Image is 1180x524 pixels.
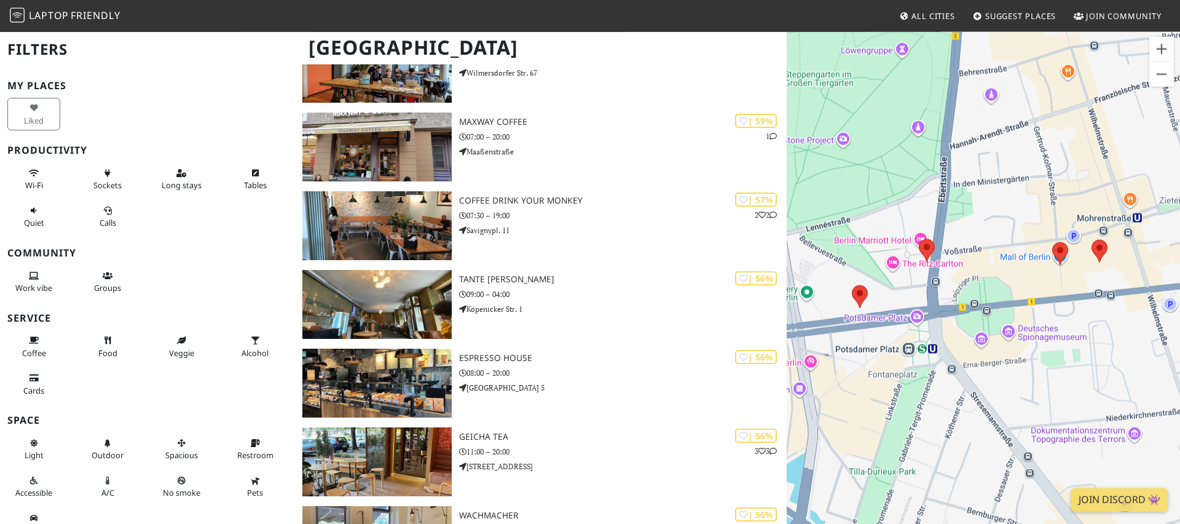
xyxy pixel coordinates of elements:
span: Stable Wi-Fi [25,180,43,191]
p: 11:00 – 20:00 [459,446,787,458]
span: Natural light [25,450,44,461]
button: Alcohol [229,330,281,363]
span: Laptop [29,9,69,22]
img: Coffee Drink Your Monkey [302,191,452,260]
h3: Coffee Drink Your Monkey [459,196,787,206]
span: Group tables [94,282,121,293]
p: 3 3 [755,445,777,457]
h3: Tante [PERSON_NAME] [459,274,787,285]
div: | 59% [735,114,777,128]
a: All Cities [894,5,960,27]
span: Accessible [15,487,52,498]
img: Espresso House [302,349,452,418]
h3: Productivity [7,145,288,156]
h3: Wachmacher [459,510,787,521]
p: [GEOGRAPHIC_DATA] 5 [459,382,787,394]
p: Köpenicker Str. 1 [459,303,787,315]
img: LaptopFriendly [10,8,25,23]
span: Restroom [237,450,273,461]
p: 07:00 – 20:00 [459,131,787,143]
span: Power sockets [93,180,122,191]
h3: Community [7,247,288,259]
button: Pets [229,470,281,503]
h3: Maxway Coffee [459,117,787,127]
p: 09:00 – 04:00 [459,288,787,300]
button: Verkleinern [1149,62,1174,87]
p: [STREET_ADDRESS] [459,461,787,472]
span: Join Community [1086,10,1162,22]
span: Long stays [162,180,202,191]
button: Work vibe [7,266,60,298]
button: Calls [81,200,134,233]
button: Accessible [7,470,60,503]
button: Coffee [7,330,60,363]
h2: Filters [7,31,288,68]
span: Credit cards [23,385,44,396]
h3: My Places [7,80,288,92]
div: | 57% [735,193,777,207]
img: Tante Emma [302,270,452,339]
span: Work-friendly tables [244,180,267,191]
button: Cards [7,368,60,400]
a: LaptopFriendly LaptopFriendly [10,6,120,27]
p: 1 [766,130,777,142]
button: Veggie [155,330,208,363]
div: | 56% [735,271,777,285]
p: 08:00 – 20:00 [459,367,787,379]
span: Suggest Places [985,10,1056,22]
a: Join Community [1069,5,1166,27]
p: Maaßenstraße [459,146,787,157]
img: Geicha Tea [302,427,452,496]
span: Air conditioned [101,487,114,498]
h3: Espresso House [459,353,787,363]
h3: Geicha Tea [459,432,787,442]
span: Video/audio calls [100,217,116,228]
p: 2 2 [755,209,777,221]
button: Light [7,433,60,466]
span: Pet friendly [247,487,263,498]
button: Vergrößern [1149,37,1174,62]
button: Sockets [81,163,134,196]
a: Tante Emma | 56% Tante [PERSON_NAME] 09:00 – 04:00 Köpenicker Str. 1 [295,270,787,339]
span: Smoke free [163,487,200,498]
button: Tables [229,163,281,196]
button: Restroom [229,433,281,466]
button: Wi-Fi [7,163,60,196]
span: Spacious [165,450,198,461]
span: Veggie [169,347,194,359]
a: Join Discord 👾 [1071,488,1168,512]
a: Espresso House | 56% Espresso House 08:00 – 20:00 [GEOGRAPHIC_DATA] 5 [295,349,787,418]
h3: Space [7,415,288,426]
button: A/C [81,470,134,503]
div: | 56% [735,429,777,443]
button: No smoke [155,470,208,503]
a: Coffee Drink Your Monkey | 57% 22 Coffee Drink Your Monkey 07:30 – 19:00 Savignypl. 11 [295,191,787,260]
span: Outdoor area [92,450,124,461]
span: Quiet [24,217,44,228]
a: Geicha Tea | 56% 33 Geicha Tea 11:00 – 20:00 [STREET_ADDRESS] [295,427,787,496]
p: 07:30 – 19:00 [459,210,787,221]
div: | 56% [735,507,777,522]
button: Spacious [155,433,208,466]
button: Quiet [7,200,60,233]
span: People working [15,282,52,293]
a: Maxway Coffee | 59% 1 Maxway Coffee 07:00 – 20:00 Maaßenstraße [295,113,787,181]
span: All Cities [911,10,955,22]
span: Alcohol [242,347,269,359]
h3: Service [7,312,288,324]
span: Coffee [22,347,46,359]
img: Maxway Coffee [302,113,452,181]
div: | 56% [735,350,777,364]
button: Food [81,330,134,363]
p: Savignypl. 11 [459,224,787,236]
button: Long stays [155,163,208,196]
button: Outdoor [81,433,134,466]
a: Suggest Places [968,5,1061,27]
span: Food [98,347,117,359]
span: Friendly [71,9,120,22]
h1: [GEOGRAPHIC_DATA] [299,31,784,65]
button: Groups [81,266,134,298]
